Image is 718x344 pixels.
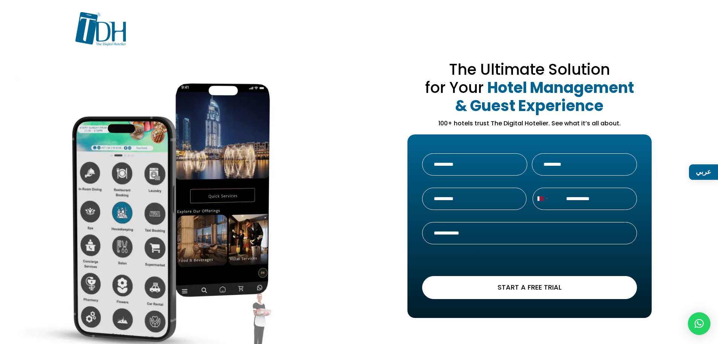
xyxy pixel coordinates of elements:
label: CAPTCHA [422,256,637,264]
p: 100+ hotels trust The Digital Hotelier. See what it’s all about. [377,119,682,128]
button: Start a Free Trial [422,276,637,299]
strong: Hotel Management & Guest Experience [455,77,634,116]
button: Selected country [533,188,550,210]
img: TDH-logo [75,12,126,46]
span: The Ultimate Solution for Your [425,59,610,98]
a: عربي [689,164,718,180]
